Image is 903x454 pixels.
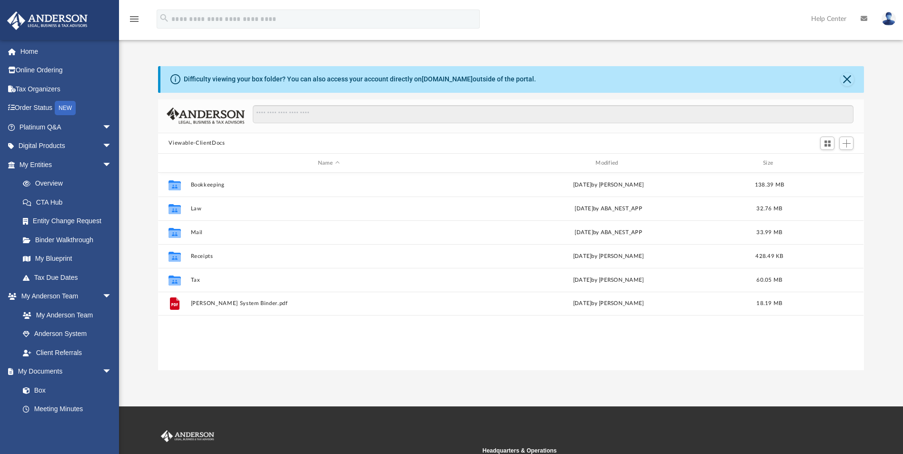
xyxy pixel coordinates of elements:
span: arrow_drop_down [102,287,121,306]
a: Tax Organizers [7,79,126,99]
div: NEW [55,101,76,115]
button: Tax [191,277,466,283]
img: Anderson Advisors Platinum Portal [159,430,216,443]
span: arrow_drop_down [102,362,121,382]
a: My Entitiesarrow_drop_down [7,155,126,174]
div: [DATE] by ABA_NEST_APP [471,228,746,237]
a: Box [13,381,117,400]
button: Receipts [191,253,466,259]
a: CTA Hub [13,193,126,212]
a: My Blueprint [13,249,121,268]
a: Digital Productsarrow_drop_down [7,137,126,156]
img: Anderson Advisors Platinum Portal [4,11,90,30]
span: 138.39 MB [755,182,784,188]
a: Tax Due Dates [13,268,126,287]
a: menu [129,18,140,25]
div: [DATE] by ABA_NEST_APP [471,205,746,213]
a: Binder Walkthrough [13,230,126,249]
div: [DATE] by [PERSON_NAME] [471,181,746,189]
a: Entity Change Request [13,212,126,231]
div: Name [190,159,466,168]
button: Add [839,137,853,150]
a: Home [7,42,126,61]
div: [DATE] by [PERSON_NAME] [471,300,746,308]
span: 60.05 MB [757,277,783,283]
a: My Documentsarrow_drop_down [7,362,121,381]
div: Modified [470,159,746,168]
button: Mail [191,229,466,236]
a: [DOMAIN_NAME] [422,75,473,83]
span: arrow_drop_down [102,155,121,175]
span: 428.49 KB [756,254,784,259]
div: Size [751,159,789,168]
img: User Pic [882,12,896,26]
a: Online Ordering [7,61,126,80]
div: grid [158,173,863,370]
a: Meeting Minutes [13,400,121,419]
span: 32.76 MB [757,206,783,211]
input: Search files and folders [253,105,853,123]
button: Close [841,73,854,86]
span: 18.19 MB [757,301,783,306]
a: Client Referrals [13,343,121,362]
span: arrow_drop_down [102,118,121,137]
a: Overview [13,174,126,193]
span: arrow_drop_down [102,137,121,156]
a: Order StatusNEW [7,99,126,118]
a: My Anderson Team [13,306,117,325]
div: [DATE] by [PERSON_NAME] [471,276,746,285]
div: id [793,159,860,168]
button: Switch to Grid View [820,137,834,150]
div: id [162,159,186,168]
button: [PERSON_NAME] System Binder.pdf [191,301,466,307]
button: Bookkeeping [191,182,466,188]
div: [DATE] by [PERSON_NAME] [471,252,746,261]
button: Viewable-ClientDocs [169,139,225,148]
button: Law [191,206,466,212]
span: 33.99 MB [757,230,783,235]
a: Anderson System [13,325,121,344]
a: Forms Library [13,418,117,437]
div: Difficulty viewing your box folder? You can also access your account directly on outside of the p... [184,74,536,84]
a: My Anderson Teamarrow_drop_down [7,287,121,306]
i: search [159,13,169,23]
i: menu [129,13,140,25]
a: Platinum Q&Aarrow_drop_down [7,118,126,137]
